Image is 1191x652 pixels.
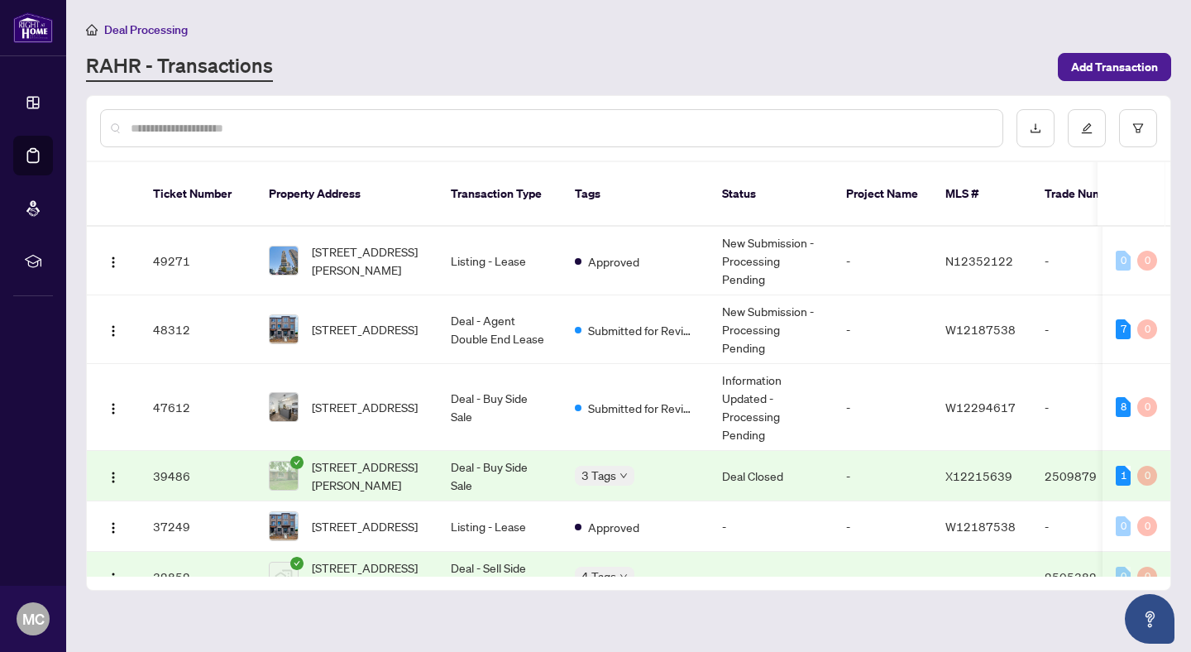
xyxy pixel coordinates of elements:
button: Logo [100,316,127,343]
span: edit [1081,122,1093,134]
span: W12187538 [945,519,1016,534]
div: 8 [1116,397,1131,417]
td: 48312 [140,295,256,364]
td: - [833,295,932,364]
td: - [1031,364,1147,451]
div: 0 [1116,251,1131,271]
td: Deal - Sell Side Lease [438,552,562,602]
span: [STREET_ADDRESS][PERSON_NAME] [312,242,424,279]
span: check-circle [290,557,304,570]
button: edit [1068,109,1106,147]
td: - [709,501,833,552]
span: Submitted for Review [588,399,696,417]
td: 32852 [140,552,256,602]
img: thumbnail-img [270,512,298,540]
span: Approved [588,252,639,271]
th: Transaction Type [438,162,562,227]
img: thumbnail-img [270,462,298,490]
td: 2505382 [1031,552,1147,602]
div: 0 [1116,567,1131,587]
span: Add Transaction [1071,54,1158,80]
td: - [833,227,932,295]
div: 0 [1137,466,1157,486]
span: X12215639 [945,468,1012,483]
img: thumbnail-img [270,393,298,421]
img: Logo [107,324,120,338]
img: Logo [107,471,120,484]
span: [STREET_ADDRESS][PERSON_NAME] [312,458,424,494]
td: - [833,364,932,451]
img: thumbnail-img [270,315,298,343]
img: thumbnail-img [270,247,298,275]
span: [STREET_ADDRESS] [312,517,418,535]
td: New Submission - Processing Pending [709,227,833,295]
span: [STREET_ADDRESS] [312,398,418,416]
td: 2509879 [1031,451,1147,501]
img: Logo [107,402,120,415]
span: down [619,472,628,480]
td: - [709,552,833,602]
td: - [1031,227,1147,295]
span: [STREET_ADDRESS] [312,320,418,338]
th: Ticket Number [140,162,256,227]
a: RAHR - Transactions [86,52,273,82]
th: MLS # [932,162,1031,227]
div: 0 [1116,516,1131,536]
img: Logo [107,572,120,585]
span: down [619,573,628,581]
th: Project Name [833,162,932,227]
span: N12352122 [945,253,1013,268]
div: 1 [1116,466,1131,486]
button: Logo [100,394,127,420]
img: logo [13,12,53,43]
td: Information Updated - Processing Pending [709,364,833,451]
td: - [833,501,932,552]
div: 0 [1137,319,1157,339]
td: Deal - Agent Double End Lease [438,295,562,364]
td: Listing - Lease [438,501,562,552]
th: Status [709,162,833,227]
div: 7 [1116,319,1131,339]
div: 0 [1137,516,1157,536]
span: 3 Tags [581,466,616,485]
button: Logo [100,463,127,489]
button: filter [1119,109,1157,147]
td: 39486 [140,451,256,501]
div: 0 [1137,397,1157,417]
span: home [86,24,98,36]
span: download [1030,122,1041,134]
span: MC [22,607,45,630]
div: 0 [1137,251,1157,271]
td: 49271 [140,227,256,295]
span: check-circle [290,456,304,469]
button: Logo [100,563,127,590]
div: 0 [1137,567,1157,587]
img: Logo [107,256,120,269]
td: - [1031,501,1147,552]
span: Approved [588,518,639,536]
td: Listing - Lease [438,227,562,295]
td: 47612 [140,364,256,451]
span: Deal Processing [104,22,188,37]
img: Logo [107,521,120,535]
th: Property Address [256,162,438,227]
button: Logo [100,513,127,539]
img: thumbnail-img [270,563,298,591]
td: 37249 [140,501,256,552]
span: 4 Tags [581,567,616,586]
button: Logo [100,247,127,274]
span: W12187538 [945,322,1016,337]
span: filter [1132,122,1144,134]
span: W12294617 [945,400,1016,415]
span: [STREET_ADDRESS][PERSON_NAME] [312,559,424,595]
th: Tags [562,162,709,227]
td: - [833,552,932,602]
button: download [1016,109,1055,147]
td: - [1031,295,1147,364]
td: Deal - Buy Side Sale [438,451,562,501]
td: - [833,451,932,501]
span: Submitted for Review [588,321,696,339]
th: Trade Number [1031,162,1147,227]
td: Deal - Buy Side Sale [438,364,562,451]
button: Add Transaction [1058,53,1171,81]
